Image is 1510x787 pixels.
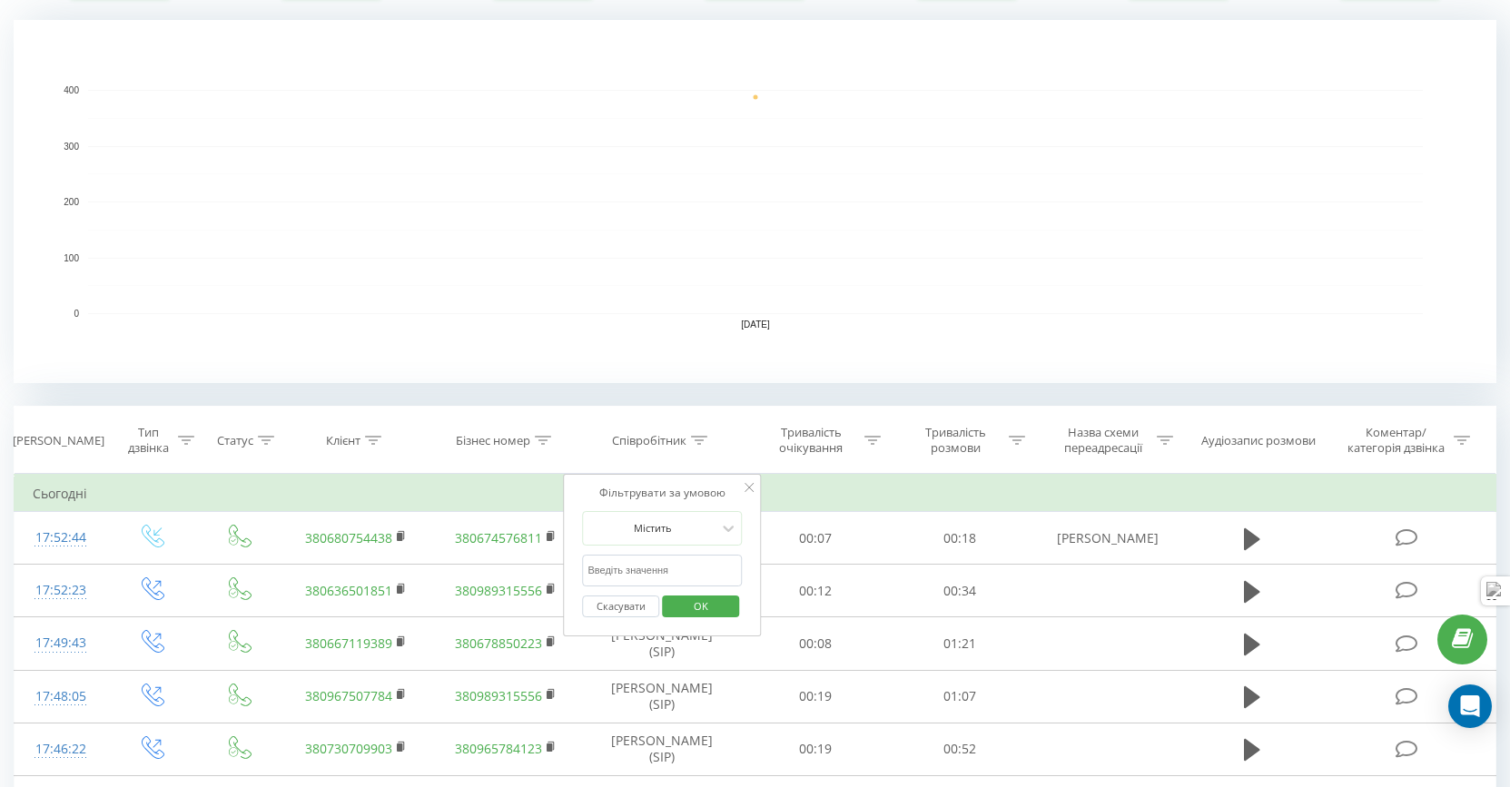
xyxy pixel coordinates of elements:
[1201,433,1316,448] div: Аудіозапис розмови
[455,740,542,757] a: 380965784123
[15,476,1496,512] td: Сьогодні
[33,732,88,767] div: 17:46:22
[64,142,79,152] text: 300
[743,617,887,670] td: 00:08
[743,723,887,775] td: 00:19
[743,670,887,723] td: 00:19
[907,425,1004,456] div: Тривалість розмови
[581,670,743,723] td: [PERSON_NAME] (SIP)
[64,85,79,95] text: 400
[33,520,88,556] div: 17:52:44
[455,687,542,704] a: 380989315556
[583,484,743,502] div: Фільтрувати за умовою
[326,433,360,448] div: Клієнт
[33,625,88,661] div: 17:49:43
[74,309,79,319] text: 0
[612,433,686,448] div: Співробітник
[305,687,392,704] a: 380967507784
[888,617,1032,670] td: 01:21
[743,512,887,565] td: 00:07
[1448,684,1492,728] div: Open Intercom Messenger
[888,723,1032,775] td: 00:52
[1055,425,1152,456] div: Назва схеми переадресації
[662,595,739,618] button: OK
[455,582,542,599] a: 380989315556
[217,433,253,448] div: Статус
[33,679,88,714] div: 17:48:05
[676,592,726,620] span: OK
[14,20,1496,383] svg: A chart.
[763,425,860,456] div: Тривалість очікування
[888,565,1032,617] td: 00:34
[743,565,887,617] td: 00:12
[1343,425,1449,456] div: Коментар/категорія дзвінка
[455,529,542,546] a: 380674576811
[1032,512,1183,565] td: [PERSON_NAME]
[455,635,542,652] a: 380678850223
[741,320,770,330] text: [DATE]
[305,529,392,546] a: 380680754438
[33,573,88,608] div: 17:52:23
[581,617,743,670] td: [PERSON_NAME] (SIP)
[123,425,173,456] div: Тип дзвінка
[305,582,392,599] a: 380636501851
[888,512,1032,565] td: 00:18
[888,670,1032,723] td: 01:07
[456,433,530,448] div: Бізнес номер
[305,740,392,757] a: 380730709903
[583,555,743,586] input: Введіть значення
[583,595,660,618] button: Скасувати
[64,197,79,207] text: 200
[305,635,392,652] a: 380667119389
[13,433,104,448] div: [PERSON_NAME]
[581,723,743,775] td: [PERSON_NAME] (SIP)
[64,253,79,263] text: 100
